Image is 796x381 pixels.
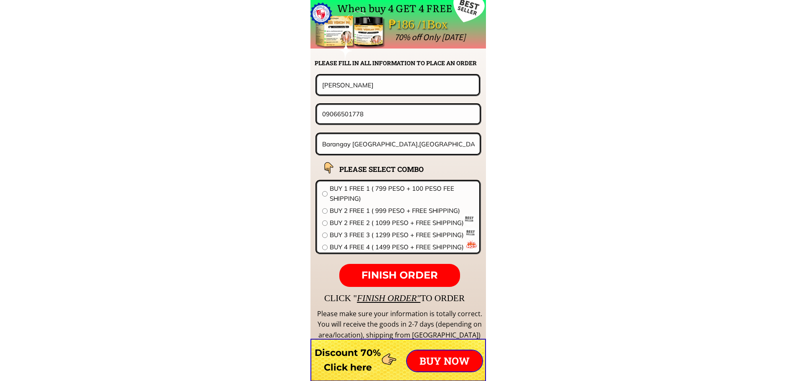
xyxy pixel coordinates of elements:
[330,206,474,216] span: BUY 2 FREE 1 ( 999 PESO + FREE SHIPPING)
[310,345,385,375] h3: Discount 70% Click here
[389,15,471,34] div: ₱186 /1Box
[407,350,482,371] p: BUY NOW
[316,309,483,341] div: Please make sure your information is totally correct. You will receive the goods in 2-7 days (dep...
[324,291,709,305] div: CLICK " TO ORDER
[330,184,474,204] span: BUY 1 FREE 1 ( 799 PESO + 100 PESO FEE SHIPPING)
[357,293,420,303] span: FINISH ORDER"
[315,59,485,68] h2: PLEASE FILL IN ALL INFORMATION TO PLACE AN ORDER
[330,230,474,240] span: BUY 3 FREE 3 ( 1299 PESO + FREE SHIPPING)
[339,164,445,175] h2: PLEASE SELECT COMBO
[361,269,438,281] span: FINISH ORDER
[394,30,652,44] div: 70% off Only [DATE]
[320,76,476,94] input: Your name
[320,105,477,123] input: Phone number
[320,134,477,154] input: Address
[330,242,474,252] span: BUY 4 FREE 4 ( 1499 PESO + FREE SHIPPING)
[330,218,474,228] span: BUY 2 FREE 2 ( 1099 PESO + FREE SHIPPING)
